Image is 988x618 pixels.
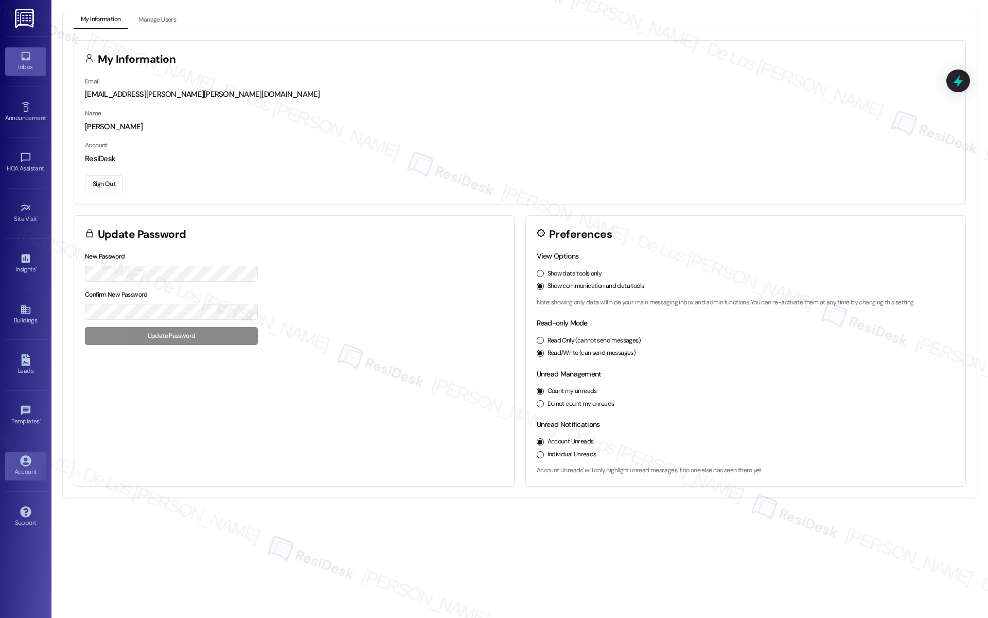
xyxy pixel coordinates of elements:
div: [PERSON_NAME] [85,122,955,132]
label: Read/Write (can send messages) [548,349,636,358]
a: Templates • [5,402,46,430]
label: Account Unreads [548,437,594,447]
div: [EMAIL_ADDRESS][PERSON_NAME][PERSON_NAME][DOMAIN_NAME] [85,89,955,100]
button: My Information [74,11,128,29]
label: Show communication and data tools [548,282,644,291]
label: Count my unreads [548,387,597,396]
label: Unread Notifications [537,420,600,429]
h3: Update Password [98,229,186,240]
h3: My Information [98,54,176,65]
a: Support [5,503,46,531]
a: Insights • [5,250,46,278]
button: Manage Users [131,11,183,29]
h3: Preferences [549,229,612,240]
button: Sign Out [85,175,123,193]
label: Do not count my unreads [548,400,614,409]
label: Individual Unreads [548,450,596,459]
a: Buildings [5,301,46,329]
span: • [37,214,39,221]
div: ResiDesk [85,153,955,164]
label: Email [85,77,99,85]
label: Unread Management [537,369,602,379]
label: Confirm New Password [85,290,148,299]
p: 'Account Unreads' will only highlight unread messages if no one else has seen them yet. [537,466,955,475]
span: • [46,113,47,120]
a: Inbox [5,47,46,75]
span: • [40,416,41,423]
span: • [36,264,37,271]
p: Note: showing only data will hide your main messaging inbox and admin functions. You can re-activ... [537,298,955,307]
img: ResiDesk Logo [15,9,36,28]
a: Account [5,452,46,480]
label: View Options [537,251,579,261]
label: Read-only Mode [537,318,588,328]
a: HOA Assistant [5,149,46,177]
a: Site Visit • [5,199,46,227]
label: New Password [85,252,125,261]
label: Read Only (cannot send messages) [548,336,641,346]
label: Name [85,109,101,117]
label: Show data tools only [548,269,602,279]
a: Leads [5,351,46,379]
label: Account [85,141,108,149]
